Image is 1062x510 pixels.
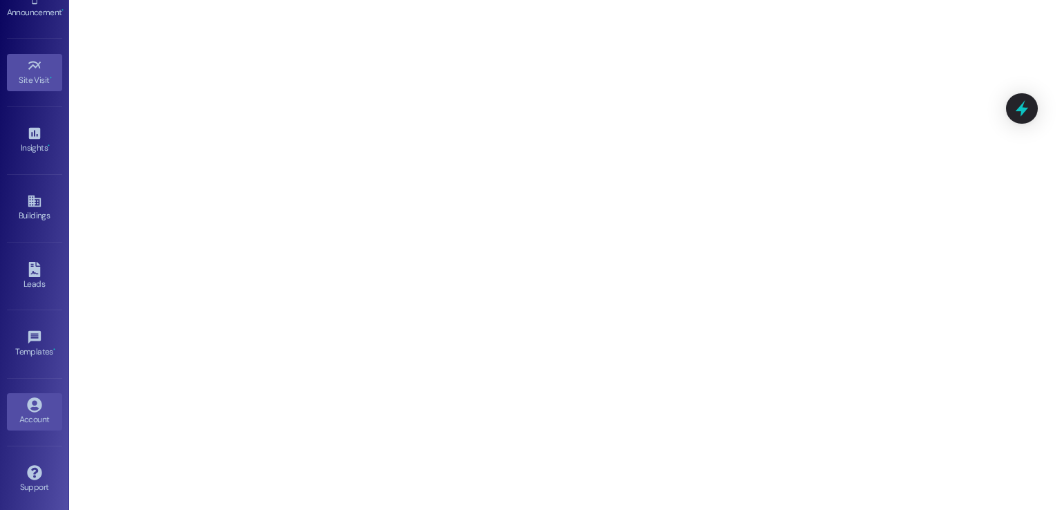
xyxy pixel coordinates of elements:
[7,393,62,431] a: Account
[53,345,55,355] span: •
[62,6,64,15] span: •
[7,54,62,91] a: Site Visit •
[7,122,62,159] a: Insights •
[48,141,50,151] span: •
[7,325,62,363] a: Templates •
[7,461,62,498] a: Support
[7,189,62,227] a: Buildings
[7,258,62,295] a: Leads
[50,73,52,83] span: •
